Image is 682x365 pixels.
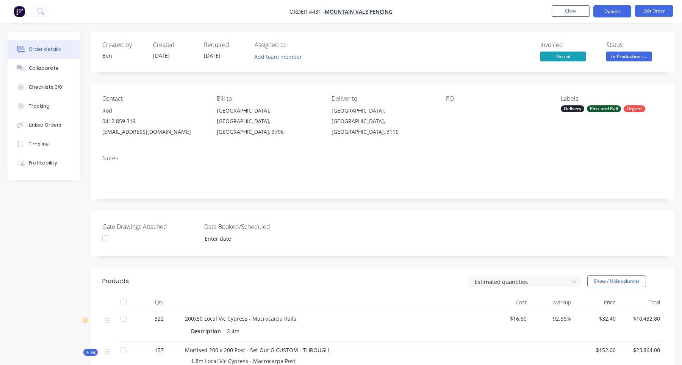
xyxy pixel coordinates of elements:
div: Status [606,41,663,49]
div: Markup [530,295,574,310]
div: Invoiced [540,41,597,49]
div: Contact [102,95,205,102]
div: Qty [136,295,182,310]
span: $16.80 [488,315,527,323]
button: Kit [83,349,98,356]
button: Close [552,5,590,17]
button: Profitability [8,154,80,172]
span: [DATE] [153,52,170,59]
button: Options [593,5,631,17]
span: In Production -... [606,52,652,61]
span: 200x50 Local Vic Cypress - Macrocarpa Rails [185,315,296,322]
button: Checklists 0/0 [8,78,80,97]
span: $10,432.80 [622,315,660,323]
span: $152.00 [577,346,616,354]
div: [EMAIL_ADDRESS][DOMAIN_NAME] [102,127,205,137]
div: Total [619,295,663,310]
div: PO [446,95,548,102]
div: Notes [102,155,663,162]
div: Profitability [29,160,57,166]
div: Created [153,41,195,49]
span: [DATE] [204,52,221,59]
button: Collaborate [8,59,80,78]
span: Mortised 200 x 200 Post - Set Out G CUSTOM - THROUGH [185,346,329,354]
button: Edit Order [635,5,673,17]
div: Rod0412 859 319[EMAIL_ADDRESS][DOMAIN_NAME] [102,105,205,137]
div: Timeline [29,141,49,147]
div: Required [204,41,246,49]
div: Deliver to [332,95,434,102]
button: Linked Orders [8,116,80,135]
button: Add team member [250,52,306,62]
span: Partial [540,52,586,61]
div: Bill to [217,95,319,102]
div: 0412 859 319 [102,116,205,127]
button: Add team member [255,52,306,62]
button: Order details [8,40,80,59]
span: 322 [155,315,164,323]
div: Checklists 0/0 [29,84,62,91]
div: Order details [29,46,61,53]
div: Description [191,326,224,337]
div: [GEOGRAPHIC_DATA], [GEOGRAPHIC_DATA], [GEOGRAPHIC_DATA], 3115 [332,105,434,137]
div: Created by [102,41,144,49]
div: Urgent [624,105,645,112]
a: Mountain Vale Fencing [325,8,393,15]
span: Order #431 - [289,8,325,15]
div: Labels [561,95,663,102]
label: Date Booked/Scheduled [204,222,299,231]
div: Post and Rail [587,105,621,112]
div: Assigned to [255,41,330,49]
span: Kit [86,349,95,355]
img: Factory [14,6,25,17]
div: Rod [102,105,205,116]
div: [GEOGRAPHIC_DATA], [GEOGRAPHIC_DATA], [GEOGRAPHIC_DATA], 3796 [217,105,319,137]
span: $32.40 [577,315,616,323]
div: 2.4m [224,326,242,337]
span: $23,864.00 [622,346,660,354]
div: Collaborate [29,65,59,72]
div: Ben [102,52,144,60]
div: Price [574,295,619,310]
button: In Production -... [606,52,652,63]
button: Timeline [8,135,80,154]
span: 92.86% [533,315,571,323]
div: Linked Orders [29,122,61,128]
div: Cost [485,295,530,310]
div: Products [102,277,129,286]
button: Show / Hide columns [587,275,646,287]
button: Tracking [8,97,80,116]
div: Tracking [29,103,50,110]
span: 157 [155,346,164,354]
div: Delivery [561,105,584,112]
input: Enter date [199,233,294,244]
label: Gate Drawings Attached [102,222,197,231]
